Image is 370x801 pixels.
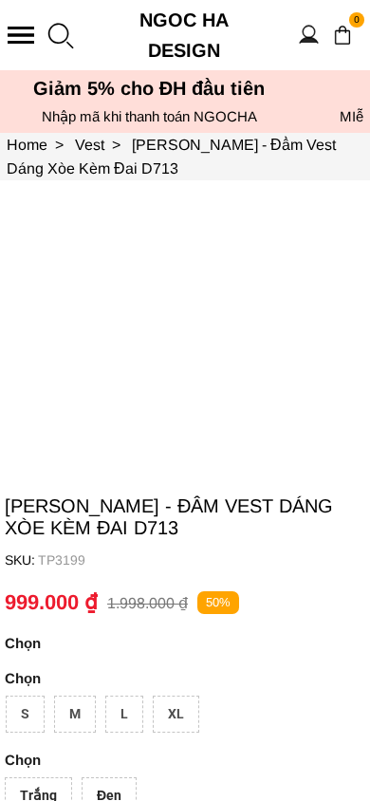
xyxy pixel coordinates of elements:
[47,137,71,153] span: >
[105,696,143,733] div: L
[7,137,75,153] a: Link to Home
[113,5,255,65] a: Ngoc Ha Design
[7,137,336,177] a: Link to Irene Dress - Đầm Vest Dáng Xòe Kèm Đai D713
[5,552,38,568] h6: SKU:
[332,25,353,46] img: img-CART-ICON-ksit0nf1
[104,137,128,153] span: >
[197,591,239,615] p: 50%
[38,552,355,568] p: TP3199
[5,590,98,615] p: 999.000 ₫
[6,696,45,733] div: S
[5,495,365,539] p: [PERSON_NAME] - Đầm Vest Dáng Xòe Kèm Đai D713
[153,696,199,733] div: XL
[75,137,132,153] a: Link to Vest
[54,696,96,733] div: M
[107,594,188,612] p: 1.998.000 ₫
[33,78,266,99] font: Giảm 5% cho ĐH đầu tiên
[349,12,364,28] span: 0
[42,108,257,124] font: Nhập mã khi thanh toán NGOCHA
